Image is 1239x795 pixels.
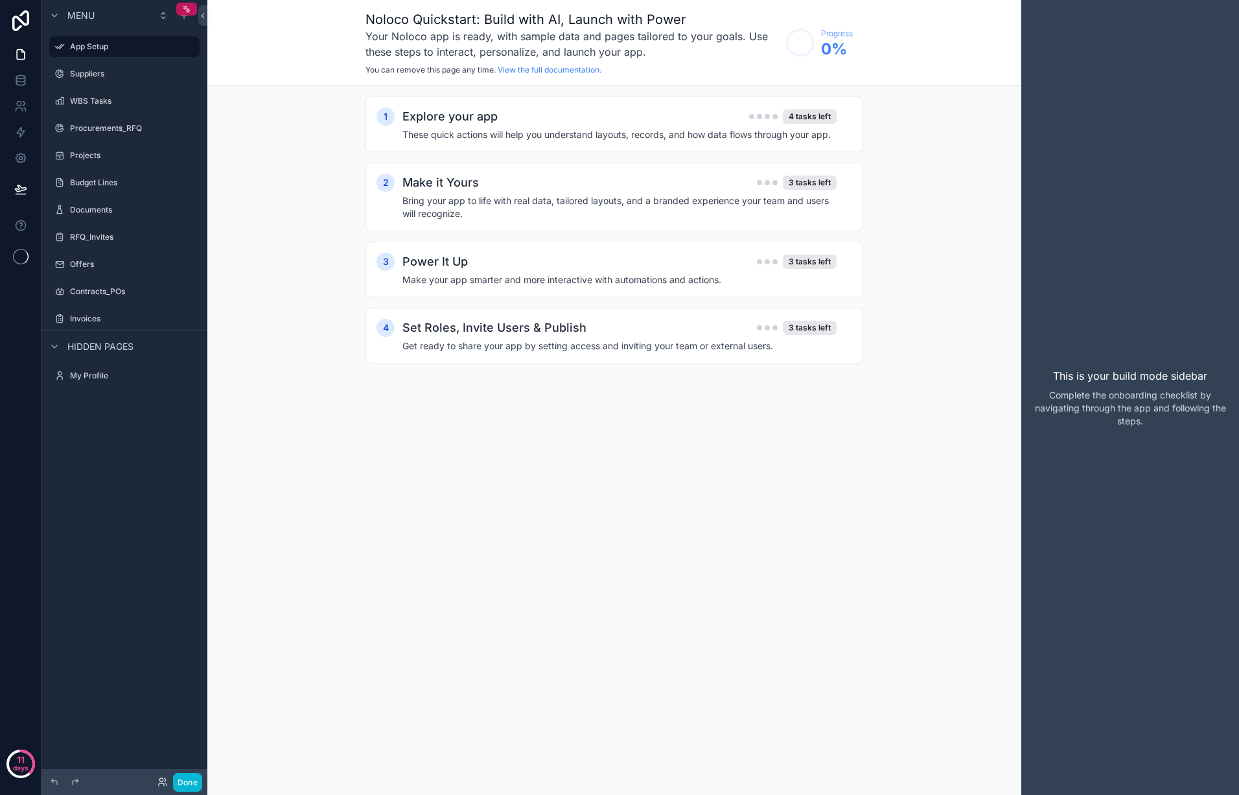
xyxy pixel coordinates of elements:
[49,200,200,220] a: Documents
[49,118,200,139] a: Procurements_RFQ
[173,773,202,792] button: Done
[402,273,837,286] h4: Make your app smarter and more interactive with automations and actions.
[70,286,197,297] label: Contracts_POs
[402,319,586,337] h2: Set Roles, Invite Users & Publish
[13,759,29,777] p: days
[70,123,197,133] label: Procurements_RFQ
[49,36,200,57] a: App Setup
[17,754,25,766] p: 11
[70,41,192,52] label: App Setup
[70,96,197,106] label: WBS Tasks
[376,108,395,126] div: 1
[49,281,200,302] a: Contracts_POs
[402,128,837,141] h4: These quick actions will help you understand layouts, records, and how data flows through your app.
[49,172,200,193] a: Budget Lines
[70,178,197,188] label: Budget Lines
[376,174,395,192] div: 2
[376,253,395,271] div: 3
[783,109,837,124] div: 4 tasks left
[821,29,853,39] span: Progress
[49,63,200,84] a: Suppliers
[1032,389,1229,428] p: Complete the onboarding checklist by navigating through the app and following the steps.
[783,321,837,335] div: 3 tasks left
[70,205,197,215] label: Documents
[49,254,200,275] a: Offers
[49,145,200,166] a: Projects
[70,232,197,242] label: RFQ_Invites
[402,253,468,271] h2: Power It Up
[49,91,200,111] a: WBS Tasks
[1053,368,1207,384] p: This is your build mode sidebar
[70,314,197,324] label: Invoices
[207,86,1021,400] div: scrollable content
[70,69,197,79] label: Suppliers
[70,371,197,381] label: My Profile
[365,10,780,29] h1: Noloco Quickstart: Build with AI, Launch with Power
[70,259,197,270] label: Offers
[49,227,200,248] a: RFQ_Invites
[67,340,133,353] span: Hidden pages
[365,29,780,60] h3: Your Noloco app is ready, with sample data and pages tailored to your goals. Use these steps to i...
[498,65,601,75] a: View the full documentation.
[402,174,479,192] h2: Make it Yours
[783,176,837,190] div: 3 tasks left
[783,255,837,269] div: 3 tasks left
[821,39,853,60] span: 0 %
[402,340,837,352] h4: Get ready to share your app by setting access and inviting your team or external users.
[376,319,395,337] div: 4
[67,9,95,22] span: Menu
[402,194,837,220] h4: Bring your app to life with real data, tailored layouts, and a branded experience your team and u...
[402,108,498,126] h2: Explore your app
[49,365,200,386] a: My Profile
[49,308,200,329] a: Invoices
[70,150,197,161] label: Projects
[365,65,496,75] span: You can remove this page any time.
